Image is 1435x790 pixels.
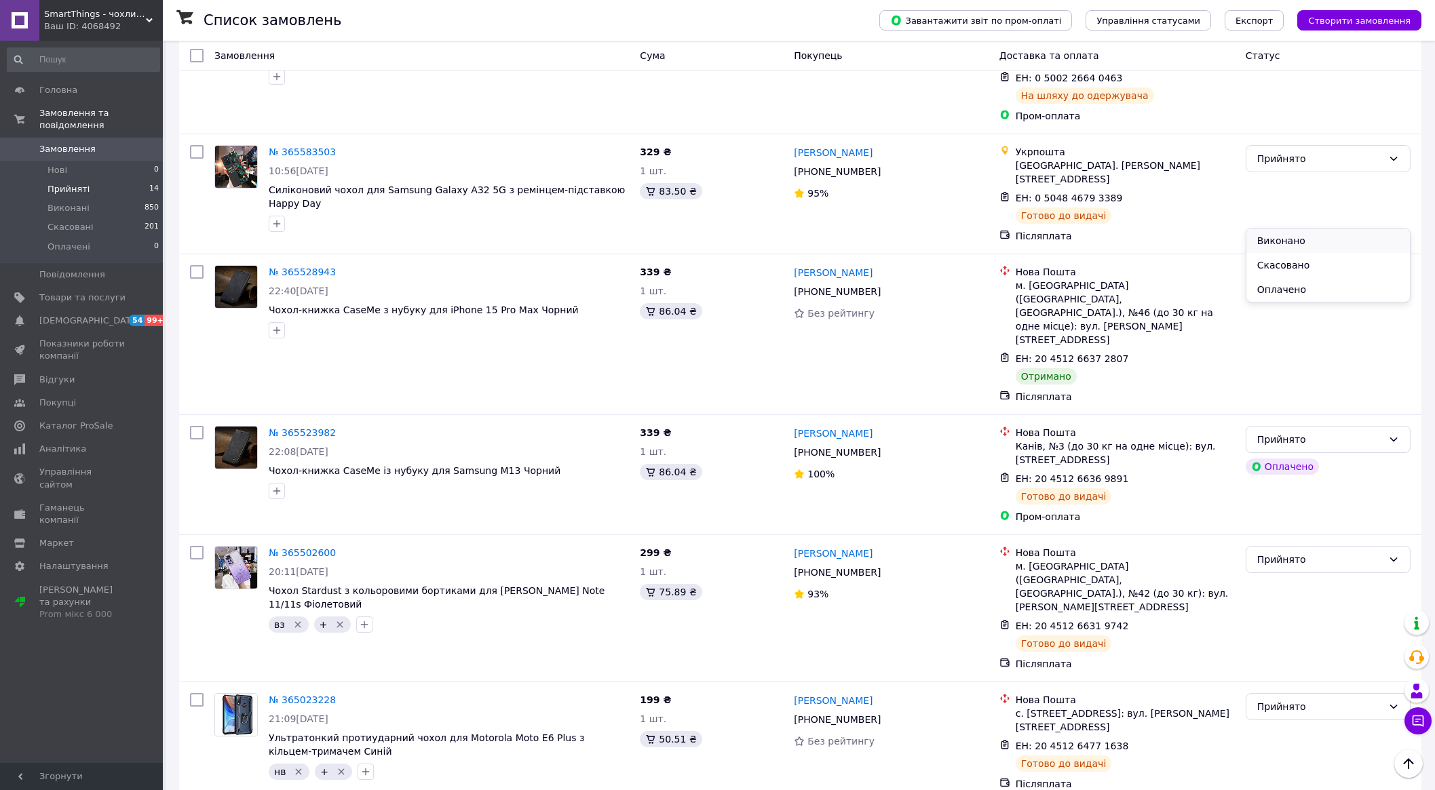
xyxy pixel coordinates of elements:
[39,269,105,281] span: Повідомлення
[791,282,883,301] div: [PHONE_NUMBER]
[149,183,159,195] span: 14
[794,266,873,279] a: [PERSON_NAME]
[1236,16,1274,26] span: Експорт
[269,285,328,296] span: 22:40[DATE]
[640,285,666,296] span: 1 шт.
[39,315,140,327] span: [DEMOGRAPHIC_DATA]
[215,427,257,469] img: Фото товару
[269,427,336,438] a: № 365523982
[640,165,666,176] span: 1 шт.
[1016,559,1235,614] div: м. [GEOGRAPHIC_DATA] ([GEOGRAPHIC_DATA], [GEOGRAPHIC_DATA].), №42 (до 30 кг): вул. [PERSON_NAME][...
[145,315,167,326] span: 99+
[269,165,328,176] span: 10:56[DATE]
[1016,693,1235,707] div: Нова Пошта
[269,266,336,277] a: № 365528943
[269,446,328,457] span: 22:08[DATE]
[269,732,584,757] a: Ультратонкий протиударний чохол для Motorola Moto E6 Plus з кільцем-тримачем Синій
[640,50,665,61] span: Cума
[292,619,303,630] svg: Видалити мітку
[640,303,702,319] div: 86.04 ₴
[1016,145,1235,159] div: Укрпошта
[154,164,159,176] span: 0
[39,443,86,455] span: Аналітика
[1016,657,1235,671] div: Післяплата
[1016,229,1235,243] div: Післяплата
[794,146,873,159] a: [PERSON_NAME]
[214,265,258,309] a: Фото товару
[320,766,328,777] span: +
[1086,10,1211,31] button: Управління статусами
[269,304,579,315] a: Чохол-книжка CaseMe з нубуку для iPhone 15 Pro Max Чорний
[274,619,285,630] span: вз
[47,202,90,214] span: Виконані
[39,420,113,432] span: Каталог ProSale
[640,146,671,157] span: 329 ₴
[807,736,875,747] span: Без рейтингу
[1016,353,1129,364] span: ЕН: 20 4512 6637 2807
[1016,635,1112,652] div: Готово до видачі
[214,50,275,61] span: Замовлення
[47,241,90,253] span: Оплачені
[39,374,75,386] span: Відгуки
[1016,159,1235,186] div: [GEOGRAPHIC_DATA]. [PERSON_NAME][STREET_ADDRESS]
[1016,510,1235,524] div: Пром-оплата
[39,143,96,155] span: Замовлення
[269,585,605,610] span: Чохол Stardust з кольоровими бортиками для [PERSON_NAME] Note 11/11s Фіолетовий
[879,10,1072,31] button: Завантажити звіт по пром-оплаті
[640,694,671,705] span: 199 ₴
[640,183,702,199] div: 83.50 ₴
[39,84,77,96] span: Головна
[1284,14,1421,25] a: Створити замовлення
[1225,10,1284,31] button: Експорт
[39,560,109,572] span: Налаштування
[215,146,257,188] img: Фото товару
[999,50,1099,61] span: Доставка та оплата
[1016,755,1112,772] div: Готово до видачі
[214,546,258,589] a: Фото товару
[44,20,163,33] div: Ваш ID: 4068492
[807,589,828,599] span: 93%
[269,547,336,558] a: № 365502600
[214,693,258,736] a: Фото товару
[1246,277,1410,302] li: Оплачено
[640,731,702,747] div: 50.51 ₴
[215,547,257,589] img: Фото товару
[39,338,126,362] span: Показники роботи компанії
[640,446,666,457] span: 1 шт.
[1246,229,1410,253] li: Виконано
[269,465,560,476] span: Чохол-книжка CaseMe із нубуку для Samsung M13 Чорний
[640,584,702,600] div: 75.89 ₴
[1394,749,1423,778] button: Наверх
[640,266,671,277] span: 339 ₴
[1257,552,1383,567] div: Прийнято
[640,547,671,558] span: 299 ₴
[39,466,126,490] span: Управління сайтом
[1016,279,1235,347] div: м. [GEOGRAPHIC_DATA] ([GEOGRAPHIC_DATA], [GEOGRAPHIC_DATA].), №46 (до 30 кг на одне місце): вул. ...
[1096,16,1200,26] span: Управління статусами
[1246,253,1410,277] li: Скасовано
[794,50,842,61] span: Покупець
[794,547,873,560] a: [PERSON_NAME]
[1016,439,1235,467] div: Канів, №3 (до 30 кг на одне місце): вул. [STREET_ADDRESS]
[1246,458,1319,475] div: Оплачено
[807,188,828,199] span: 95%
[1016,488,1112,505] div: Готово до видачі
[293,766,304,777] svg: Видалити мітку
[39,608,126,620] div: Prom мікс 6 000
[1016,265,1235,279] div: Нова Пошта
[214,426,258,469] a: Фото товару
[129,315,145,326] span: 54
[39,537,74,549] span: Маркет
[145,221,159,233] span: 201
[640,464,702,480] div: 86.04 ₴
[1016,368,1077,384] div: Отримано
[269,184,625,209] a: Силіконовий чохол для Samsung Galaxy A32 5G з ремінцем-підставкою Happy Day
[269,694,336,705] a: № 365023228
[1404,707,1432,734] button: Чат з покупцем
[269,713,328,724] span: 21:09[DATE]
[1016,208,1112,224] div: Готово до видачі
[791,443,883,462] div: [PHONE_NUMBER]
